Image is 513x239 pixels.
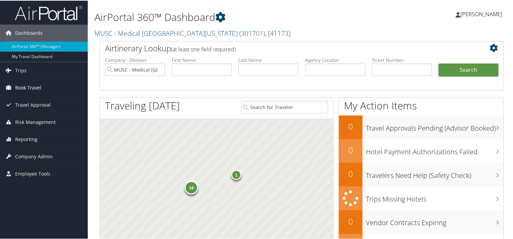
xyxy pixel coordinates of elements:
[94,28,291,37] a: MUSC - Medical [GEOGRAPHIC_DATA][US_STATE]
[172,56,232,63] label: First Name:
[185,180,198,194] div: 16
[366,190,504,203] h3: Trips Missing Hotels
[15,148,53,164] span: Company Admin
[15,24,43,41] span: Dashboards
[438,63,498,76] button: Search
[339,144,362,155] h2: 0
[241,100,328,113] input: Search for Traveler
[94,9,371,24] h1: AirPortal 360™ Dashboard
[339,162,504,186] a: 0Travelers Need Help (Safety Check)
[15,4,82,20] img: airportal-logo.png
[456,3,509,24] a: [PERSON_NAME]
[238,56,298,63] label: Last Name:
[339,120,362,132] h2: 0
[15,79,41,96] span: Book Travel
[339,167,362,179] h2: 0
[105,56,165,63] label: Company - Division:
[366,120,504,132] h3: Travel Approvals Pending (Advisor Booked)
[305,56,365,63] label: Agency Locator:
[15,130,37,147] span: Reporting
[339,98,504,112] h1: My Action Items
[366,214,504,227] h3: Vendor Contracts Expiring
[15,96,51,113] span: Travel Approval
[339,138,504,162] a: 0Hotel Payment Authorizations Failed
[171,45,236,52] span: (at least one field required)
[231,169,241,179] div: 1
[339,215,362,227] h2: 0
[105,42,465,53] h2: Airtinerary Lookup
[15,113,56,130] span: Risk Management
[339,186,504,210] a: Trips Missing Hotels
[239,28,265,37] span: ( 301701 )
[366,167,504,180] h3: Travelers Need Help (Safety Check)
[15,165,50,182] span: Employee Tools
[15,61,27,78] span: Trips
[339,115,504,138] a: 0Travel Approvals Pending (Advisor Booked)
[460,10,502,17] span: [PERSON_NAME]
[339,210,504,233] a: 0Vendor Contracts Expiring
[265,28,291,37] span: , [ 41173 ]
[372,56,432,63] label: Ticket Number:
[366,143,504,156] h3: Hotel Payment Authorizations Failed
[105,98,180,112] h1: Traveling [DATE]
